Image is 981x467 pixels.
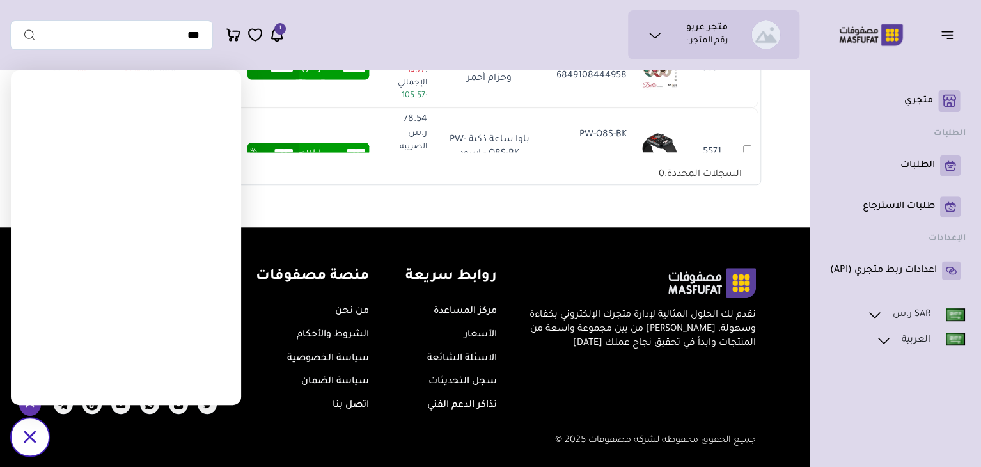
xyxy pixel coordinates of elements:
svg: /svg> [24,431,36,443]
p: طلبات الاسترجاع [863,200,935,213]
a: تذاكر الدعم الفني [427,400,497,411]
img: 2025-07-17-6878d70376eb6.png [640,132,680,173]
div: السجلات المحددة: [643,160,758,182]
a: اعدادات ربط متجري (API) [830,260,961,281]
span: % [250,143,257,162]
p: الإجمالي : [383,77,427,102]
a: اتصل بنا [333,400,369,411]
span: 105.57 [401,91,425,100]
a: SAR ر.س [867,306,966,323]
span: 13.77 [407,66,425,75]
h4: روابط سريعة [405,268,497,287]
a: الاسئلة الشائعة [427,354,497,364]
p: 6849108444958 [552,69,627,83]
span: 0 [659,170,664,180]
img: Logo [830,22,912,47]
p: رقم المتجر : [686,35,728,48]
img: Eng [946,308,965,321]
a: طلبات الاسترجاع [830,196,961,217]
a: الطلبات [830,155,961,176]
img: ياسر السراني [751,20,780,49]
a: 1 [269,27,285,43]
span: ر.س [302,143,321,162]
strong: الطلبات [934,129,966,138]
strong: الإعدادات [929,234,966,243]
p: PW-O8S-BK [552,128,627,142]
p: باوا ساعة ذكية PW-O8S-BK - اسود [439,133,538,162]
p: الطلبات [900,159,935,172]
iframe: Kommo Live Chat [11,70,241,405]
a: الأسعار [464,330,497,340]
p: اعدادات ربط متجري (API) [830,264,937,277]
p: 78.54 ر.س [383,113,427,141]
h1: متجر عربو [686,22,728,35]
a: الشروط والأحكام [297,330,369,340]
a: سياسة الخصوصية [287,354,369,364]
a: سجل التحديثات [428,377,497,387]
h6: جميع الحقوق محفوظة لشركة مصفوفات 2025 © [41,435,756,447]
p: نقدم لك الحلول المثالية لإدارة متجرك الإلكتروني بكفاءة وسهولة. [PERSON_NAME] من بين مجموعة واسعة ... [522,308,756,351]
a: العربية [875,332,966,349]
td: 5571 [687,107,737,198]
p: الضريبة : [383,141,427,166]
h4: منصة مصفوفات [256,268,369,287]
p: متجري [904,95,933,107]
a: من نحن [335,306,369,317]
a: متجري [830,90,961,112]
a: مركز المساعدة [434,306,497,317]
a: سياسة الضمان [301,377,369,387]
span: 1 [279,23,281,35]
